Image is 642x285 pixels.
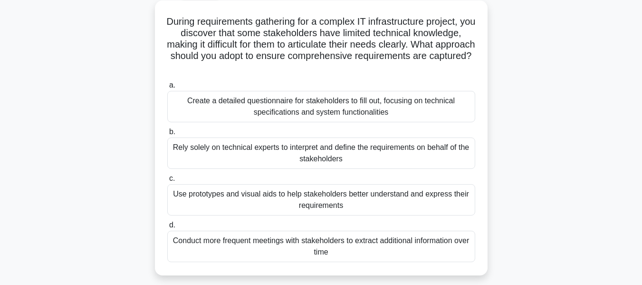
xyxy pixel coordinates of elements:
span: c. [169,174,175,182]
h5: During requirements gathering for a complex IT infrastructure project, you discover that some sta... [166,16,476,74]
div: Use prototypes and visual aids to help stakeholders better understand and express their requirements [167,184,475,216]
div: Rely solely on technical experts to interpret and define the requirements on behalf of the stakeh... [167,138,475,169]
span: b. [169,128,175,136]
div: Create a detailed questionnaire for stakeholders to fill out, focusing on technical specification... [167,91,475,122]
div: Conduct more frequent meetings with stakeholders to extract additional information over time [167,231,475,262]
span: a. [169,81,175,89]
span: d. [169,221,175,229]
